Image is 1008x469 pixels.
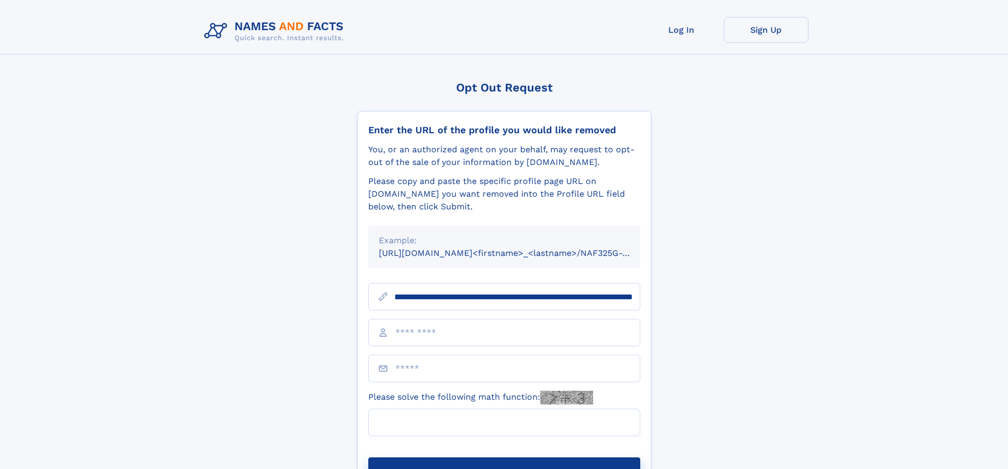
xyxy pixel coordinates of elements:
[368,391,593,404] label: Please solve the following math function:
[639,17,724,43] a: Log In
[200,17,352,45] img: Logo Names and Facts
[379,248,660,258] small: [URL][DOMAIN_NAME]<firstname>_<lastname>/NAF325G-xxxxxxxx
[368,143,640,169] div: You, or an authorized agent on your behalf, may request to opt-out of the sale of your informatio...
[368,175,640,213] div: Please copy and paste the specific profile page URL on [DOMAIN_NAME] you want removed into the Pr...
[368,124,640,136] div: Enter the URL of the profile you would like removed
[357,81,651,94] div: Opt Out Request
[724,17,809,43] a: Sign Up
[379,234,630,247] div: Example:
